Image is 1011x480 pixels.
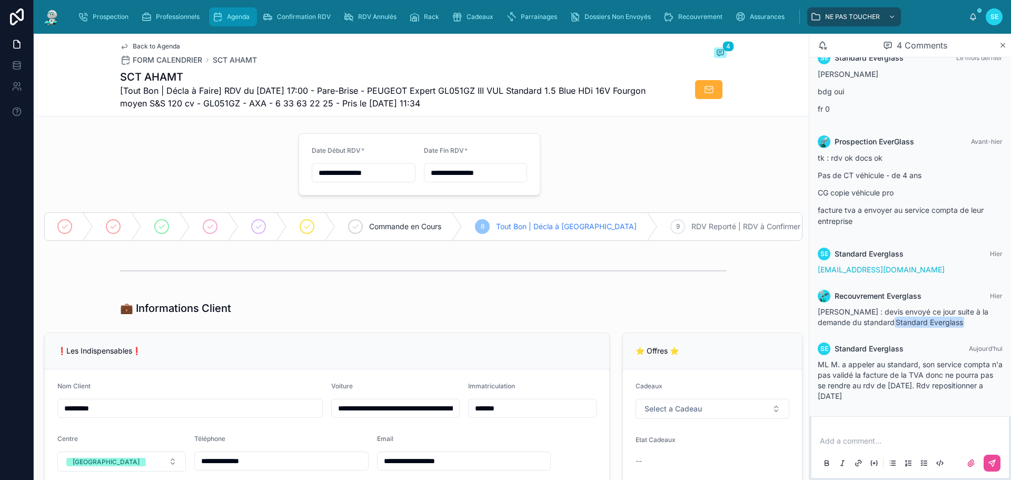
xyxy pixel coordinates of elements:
[424,146,464,154] span: Date Fin RDV
[133,42,180,51] span: Back to Agenda
[75,7,136,26] a: Prospection
[93,13,128,21] span: Prospection
[636,382,662,390] span: Cadeaux
[835,136,914,147] span: Prospection EverGlass
[636,456,642,466] span: --
[57,382,91,390] span: Nom Client
[312,146,361,154] span: Date Début RDV
[818,103,1003,114] p: fr 0
[120,70,648,84] h1: SCT AHAMT
[818,152,1003,163] p: tk : rdv ok docs ok
[496,221,637,232] span: Tout Bon | Décla à [GEOGRAPHIC_DATA]
[820,54,828,62] span: SE
[990,250,1003,258] span: Hier
[120,42,180,51] a: Back to Agenda
[133,55,202,65] span: FORM CALENDRIER
[732,7,792,26] a: Assurances
[120,84,648,110] span: [Tout Bon | Décla à Faire] RDV du [DATE] 17:00 - Pare-Brise - PEUGEOT Expert GL051GZ III VUL Stan...
[503,7,564,26] a: Parrainages
[818,265,945,274] a: [EMAIL_ADDRESS][DOMAIN_NAME]
[42,8,61,25] img: App logo
[807,7,901,26] a: NE PAS TOUCHER
[481,222,484,231] span: 8
[818,187,1003,198] p: CG copie véhicule pro
[835,344,904,354] span: Standard Everglass
[714,47,727,60] button: 4
[636,399,789,419] button: Select Button
[818,86,1003,97] p: bdg oui
[750,13,785,21] span: Assurances
[895,317,964,328] span: Standard Everglass
[825,13,880,21] span: NE PAS TOUCHER
[990,292,1003,300] span: Hier
[331,382,353,390] span: Voiture
[156,13,200,21] span: Professionnels
[990,13,998,21] span: SE
[584,13,651,21] span: Dossiers Non Envoyés
[820,250,828,258] span: SE
[406,7,447,26] a: Rack
[259,7,338,26] a: Confirmation RDV
[120,301,231,316] h1: 💼 Informations Client
[835,291,921,301] span: Recouvrement Everglass
[467,13,493,21] span: Cadeaux
[835,53,904,63] span: Standard Everglass
[818,360,1003,400] span: ML M. a appeler au standard, son service compta n'a pas validé la facture de la TVA donc ne pourr...
[277,13,331,21] span: Confirmation RDV
[818,204,1003,227] p: facture tva a envoyer au service compta de leur entreprise
[213,55,257,65] a: SCT AHAMT
[818,170,1003,181] p: Pas de CT véhicule - de 4 ans
[660,7,730,26] a: Recouvrement
[377,435,393,443] span: Email
[676,222,680,231] span: 9
[820,345,828,353] span: SE
[194,435,225,443] span: Téléphone
[722,41,734,52] span: 4
[636,436,676,444] span: Etat Cadeaux
[369,221,441,232] span: Commande en Cours
[449,7,501,26] a: Cadeaux
[521,13,557,21] span: Parrainages
[209,7,257,26] a: Agenda
[358,13,397,21] span: RDV Annulés
[57,435,78,443] span: Centre
[424,13,439,21] span: Rack
[70,5,969,28] div: scrollable content
[969,345,1003,352] span: Aujourd’hui
[57,346,141,355] span: ❗Les Indispensables❗
[340,7,404,26] a: RDV Annulés
[120,55,202,65] a: FORM CALENDRIER
[138,7,207,26] a: Professionnels
[691,221,800,232] span: RDV Reporté | RDV à Confirmer
[897,39,947,52] span: 4 Comments
[227,13,250,21] span: Agenda
[818,307,988,327] span: [PERSON_NAME] : devis envoyé ce jour suite à la demande du standard
[567,7,658,26] a: Dossiers Non Envoyés
[835,249,904,259] span: Standard Everglass
[73,458,140,466] div: [GEOGRAPHIC_DATA]
[971,138,1003,145] span: Avant-hier
[468,382,515,390] span: Immatriculation
[956,54,1003,62] span: Le mois dernier
[645,404,702,414] span: Select a Cadeau
[678,13,722,21] span: Recouvrement
[636,346,679,355] span: ⭐ Offres ⭐
[818,68,1003,80] p: [PERSON_NAME]
[57,452,186,472] button: Select Button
